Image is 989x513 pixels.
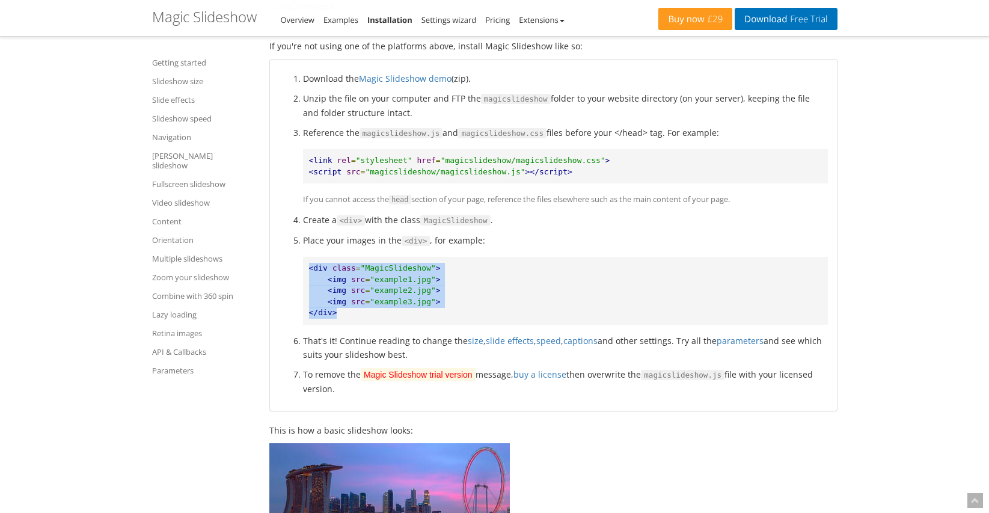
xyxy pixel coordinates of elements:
a: Getting started [152,55,254,70]
li: Create a with the class . [303,213,828,227]
a: API & Callbacks [152,345,254,359]
code: head [389,195,412,204]
a: Parameters [152,363,254,378]
span: = [361,167,366,176]
a: Slide effects [152,93,254,107]
a: Settings wizard [421,14,477,25]
span: "stylesheet" [356,156,412,165]
a: Buy now£29 [658,8,732,30]
a: Pricing [485,14,510,25]
a: Content [152,214,254,229]
span: = [365,286,370,295]
a: size [468,335,483,346]
span: £29 [705,14,723,24]
a: buy a license [513,369,566,380]
span: magicslideshow.js [360,128,443,139]
span: rel [337,156,351,165]
span: = [365,297,370,306]
a: Retina images [152,326,254,340]
a: Slideshow speed [152,111,254,126]
span: Free Trial [787,14,827,24]
a: Slideshow size [152,74,254,88]
span: "example2.jpg" [370,286,436,295]
span: <link [309,156,332,165]
a: DownloadFree Trial [735,8,837,30]
span: = [356,263,361,272]
p: If you cannot access the section of your page, reference the files elsewhere such as the main con... [303,192,828,207]
a: Multiple slideshows [152,251,254,266]
p: To remove the message, then overwrite the file with your licensed version. [303,367,828,396]
span: > [436,275,441,284]
span: = [365,275,370,284]
a: captions [563,335,598,346]
li: Unzip the file on your computer and FTP the folder to your website directory (on your server), ke... [303,91,828,120]
span: magicslideshow [481,94,551,105]
a: Navigation [152,130,254,144]
span: <img [328,275,346,284]
a: Video slideshow [152,195,254,210]
span: class [332,263,356,272]
a: Extensions [519,14,564,25]
p: Reference the and files before your </head> tag. For example: [303,126,828,140]
span: "magicslideshow/magicslideshow.js" [365,167,525,176]
h1: Magic Slideshow [152,9,257,25]
li: Download the (zip). [303,72,828,85]
span: </div> [309,308,337,317]
a: Installation [367,14,412,25]
span: <div> [337,215,366,226]
span: > [436,286,441,295]
code: magicslideshow.js [641,370,724,381]
span: ></script> [525,167,572,176]
span: <div [309,263,328,272]
span: href [417,156,436,165]
a: Combine with 360 spin [152,289,254,303]
span: "magicslideshow/magicslideshow.css" [441,156,605,165]
a: Overview [281,14,314,25]
span: = [351,156,356,165]
span: "example3.jpg" [370,297,436,306]
span: src [351,286,365,295]
a: Zoom your slideshow [152,270,254,284]
span: src [351,297,365,306]
a: slide effects [486,335,534,346]
a: Fullscreen slideshow [152,177,254,191]
span: src [346,167,360,176]
span: > [605,156,610,165]
a: Lazy loading [152,307,254,322]
p: This is how a basic slideshow looks: [269,423,837,437]
span: <div> [402,236,430,247]
p: Place your images in the , for example: [303,233,828,248]
span: <img [328,297,346,306]
span: "example1.jpg" [370,275,436,284]
li: That's it! Continue reading to change the , , , and other settings. Try all the and see which sui... [303,334,828,361]
a: Orientation [152,233,254,247]
a: parameters [717,335,764,346]
span: magicslideshow.css [458,128,547,139]
span: > [436,297,441,306]
span: <img [328,286,346,295]
span: <script [309,167,342,176]
span: > [436,263,441,272]
mark: Magic Slideshow trial version [361,368,476,381]
span: MagicSlideshow [420,215,490,226]
span: = [436,156,441,165]
span: src [351,275,365,284]
a: speed [536,335,561,346]
a: Examples [323,14,358,25]
a: Magic Slideshow demo [359,73,452,84]
p: If you're not using one of the platforms above, install Magic Slideshow like so: [269,39,837,53]
span: "MagicSlideshow" [361,263,436,272]
a: [PERSON_NAME] slideshow [152,149,254,173]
